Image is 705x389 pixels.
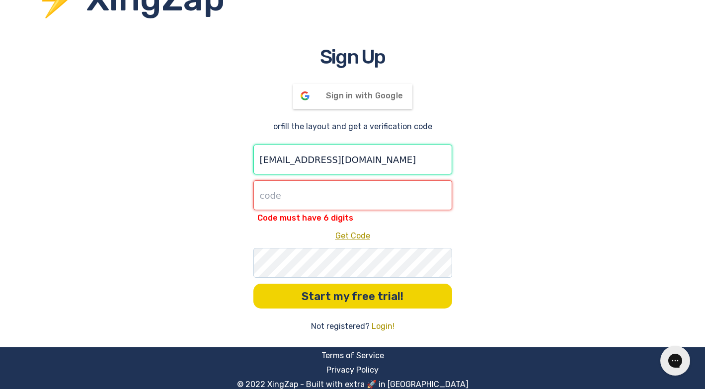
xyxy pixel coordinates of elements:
[253,145,452,174] input: Work email
[311,320,370,332] p: Not registered?
[326,365,379,375] a: Privacy Policy
[253,284,452,309] button: Start my free trial!
[257,212,452,224] p: Code must have 6 digits
[655,342,695,379] iframe: Gorgias live chat messenger
[372,320,394,332] a: Login!
[320,42,385,72] h2: Sign Up
[253,180,452,210] input: code
[335,231,370,240] a: Get Code
[321,351,384,360] a: Terms of Service
[273,121,432,133] p: or fill the layout and get a verification code
[326,91,403,100] span: Sign in with Google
